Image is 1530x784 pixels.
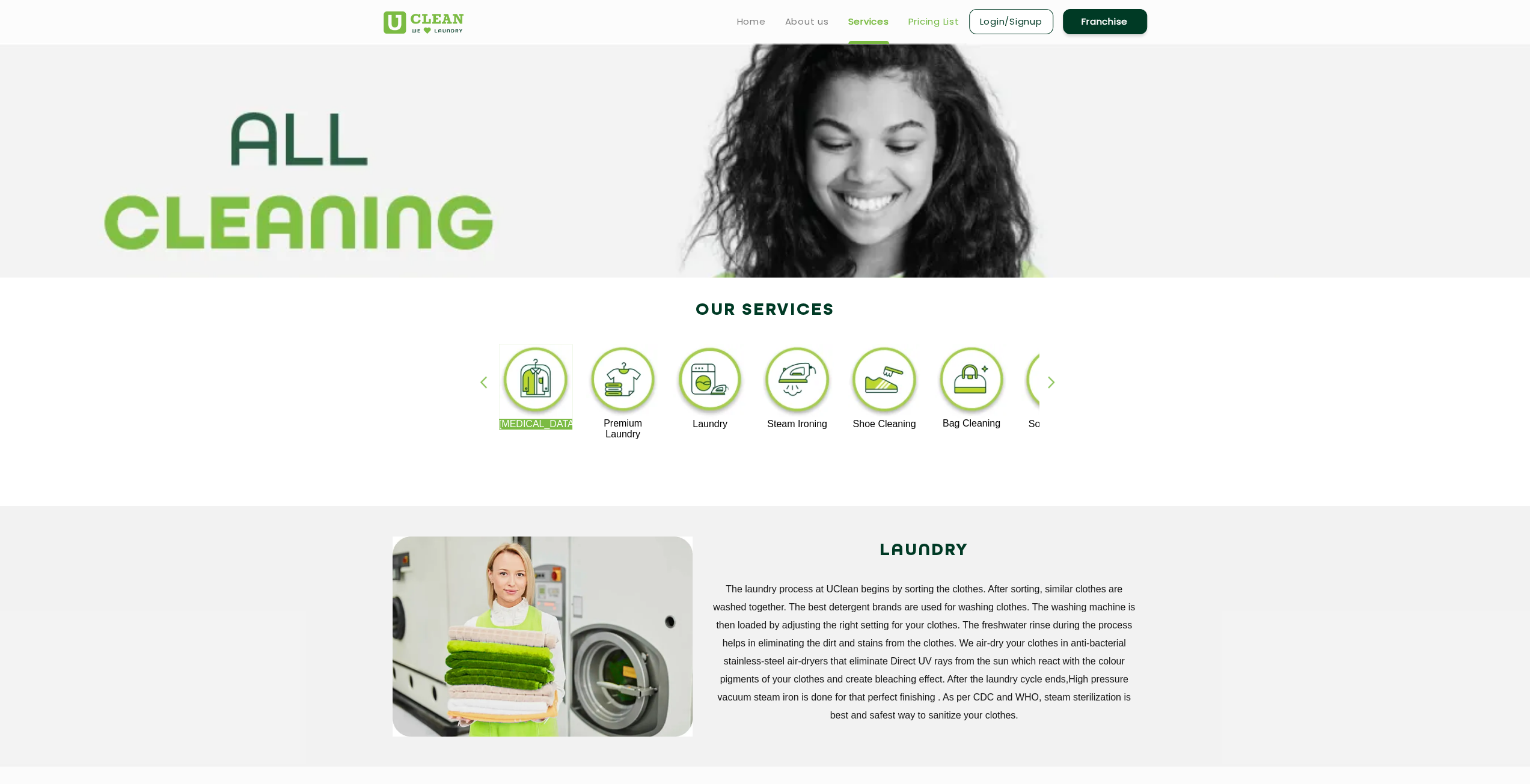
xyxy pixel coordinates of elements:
[711,536,1138,565] h2: LAUNDRY
[737,14,766,29] a: Home
[848,14,889,29] a: Services
[935,344,1009,418] img: bag_cleaning_11zon.webp
[848,419,922,430] p: Shoe Cleaning
[1021,419,1095,430] p: Sofa Cleaning
[1021,344,1095,419] img: sofa_cleaning_11zon.webp
[393,536,693,737] img: service_main_image_11zon.webp
[384,11,464,34] img: UClean Laundry and Dry Cleaning
[499,419,573,430] p: [MEDICAL_DATA]
[935,418,1009,429] p: Bag Cleaning
[673,344,747,419] img: laundry_cleaning_11zon.webp
[908,14,959,29] a: Pricing List
[586,418,660,440] p: Premium Laundry
[711,580,1138,725] p: The laundry process at UClean begins by sorting the clothes. After sorting, similar clothes are w...
[1063,9,1147,34] a: Franchise
[848,344,922,419] img: shoe_cleaning_11zon.webp
[499,344,573,419] img: dry_cleaning_11zon.webp
[969,9,1053,34] a: Login/Signup
[673,419,747,430] p: Laundry
[785,14,829,29] a: About us
[760,419,834,430] p: Steam Ironing
[586,344,660,418] img: premium_laundry_cleaning_11zon.webp
[760,344,834,419] img: steam_ironing_11zon.webp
